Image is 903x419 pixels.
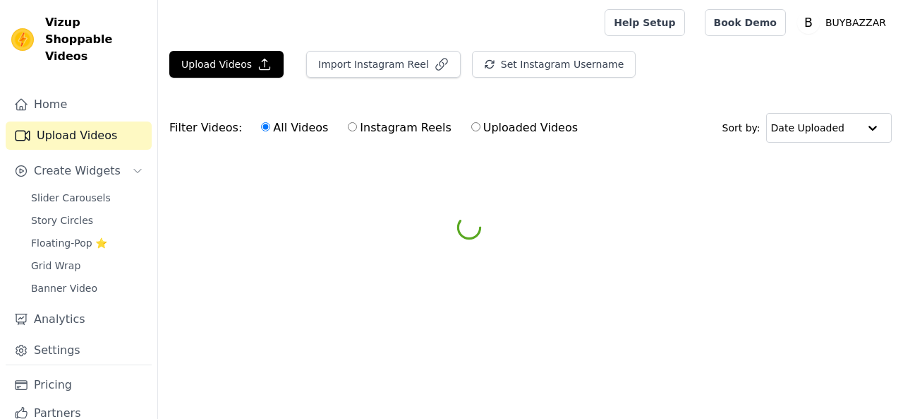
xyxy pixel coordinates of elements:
button: B BUYBAZZAR [797,10,892,35]
input: Instagram Reels [348,122,357,131]
p: BUYBAZZAR [820,10,892,35]
a: Grid Wrap [23,256,152,276]
div: Filter Videos: [169,112,586,144]
a: Help Setup [605,9,684,36]
a: Upload Videos [6,122,152,150]
a: Pricing [6,371,152,399]
span: Floating-Pop ⭐ [31,236,107,250]
a: Settings [6,336,152,365]
span: Banner Video [31,281,97,295]
label: All Videos [260,119,329,137]
input: All Videos [261,122,270,131]
div: Sort by: [722,113,892,143]
button: Upload Videos [169,51,284,78]
img: Vizup [11,28,34,51]
input: Uploaded Videos [471,122,480,131]
label: Instagram Reels [347,119,451,137]
a: Book Demo [705,9,786,36]
a: Home [6,90,152,119]
button: Set Instagram Username [472,51,636,78]
button: Import Instagram Reel [306,51,461,78]
button: Create Widgets [6,157,152,185]
span: Create Widgets [34,163,121,179]
a: Slider Carousels [23,188,152,208]
span: Grid Wrap [31,259,80,273]
a: Banner Video [23,278,152,298]
a: Story Circles [23,211,152,230]
span: Story Circles [31,213,93,228]
label: Uploaded Videos [471,119,578,137]
span: Slider Carousels [31,191,111,205]
a: Floating-Pop ⭐ [23,233,152,253]
span: Vizup Shoppable Videos [45,14,146,65]
text: B [804,16,813,30]
a: Analytics [6,305,152,334]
